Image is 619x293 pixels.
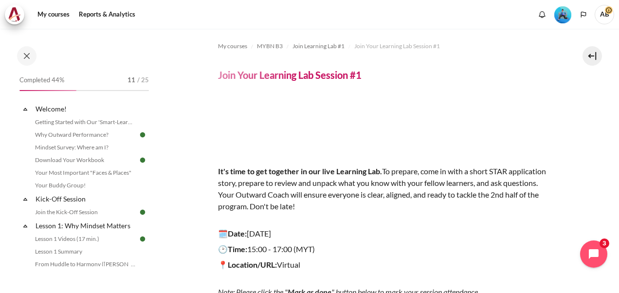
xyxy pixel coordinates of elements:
[138,235,147,243] img: Done
[32,246,138,257] a: Lesson 1 Summary
[550,5,575,23] a: Level #3
[137,75,149,85] span: / 25
[218,40,247,52] a: My courses
[218,154,550,224] p: To prepare, come in with a short STAR application story, prepare to review and unpack what you kn...
[34,102,138,115] a: Welcome!
[20,104,30,114] span: Collapse
[32,116,138,128] a: Getting Started with Our 'Smart-Learning' Platform
[218,244,247,254] strong: 🕑Time:
[32,154,138,166] a: Download Your Workbook
[218,38,550,54] nav: Navigation bar
[138,130,147,139] img: Done
[34,219,138,232] a: Lesson 1: Why Mindset Matters
[218,166,382,176] strong: It's time to get together in our live Learning Lab.
[292,42,345,51] span: Join Learning Lab #1
[20,221,30,231] span: Collapse
[257,42,283,51] span: MYBN B3
[32,206,138,218] a: Join the Kick-Off Session
[8,7,21,22] img: Architeck
[138,156,147,165] img: Done
[292,40,345,52] a: Join Learning Lab #1
[34,5,73,24] a: My courses
[32,233,138,245] a: Lesson 1 Videos (17 min.)
[34,192,138,205] a: Kick-Off Session
[257,40,283,52] a: MYBN B3
[20,194,30,204] span: Collapse
[354,42,440,51] span: Join Your Learning Lab Session #1
[247,244,315,254] span: 15:00 - 17:00 (MYT)
[576,7,591,22] button: Languages
[32,129,138,141] a: Why Outward Performance?
[127,75,135,85] span: 11
[32,167,138,179] a: Your Most Important "Faces & Places"
[595,5,614,24] a: User menu
[218,69,362,81] h4: Join Your Learning Lab Session #1
[218,260,277,269] strong: 📍Location/URL:
[138,208,147,217] img: Done
[19,75,64,85] span: Completed 44%
[218,260,300,269] span: Virtual
[218,229,247,238] strong: 🗓️Date:
[19,90,76,91] div: 44%
[32,180,138,191] a: Your Buddy Group!
[354,40,440,52] a: Join Your Learning Lab Session #1
[595,5,614,24] span: AB
[554,5,571,23] div: Level #3
[32,258,138,270] a: From Huddle to Harmony ([PERSON_NAME]'s Story)
[218,42,247,51] span: My courses
[535,7,549,22] div: Show notification window with no new notifications
[554,6,571,23] img: Level #3
[75,5,139,24] a: Reports & Analytics
[32,142,138,153] a: Mindset Survey: Where am I?
[218,228,550,239] p: [DATE]
[5,5,29,24] a: Architeck Architeck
